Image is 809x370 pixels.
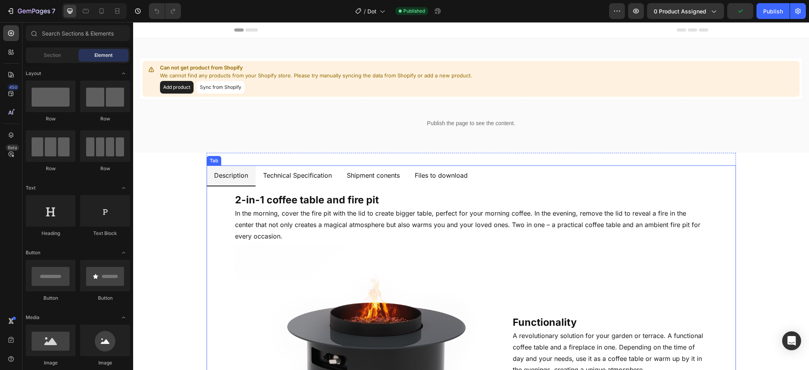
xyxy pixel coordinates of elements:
div: Button [80,295,130,302]
div: 450 [8,84,19,90]
button: 7 [3,3,59,19]
div: Text Block [80,230,130,237]
p: Files to download [282,148,335,159]
span: Toggle open [117,311,130,324]
span: Published [403,8,425,15]
div: Row [80,115,130,122]
p: 7 [52,6,55,16]
span: Layout [26,70,41,77]
p: Shipment conents [214,148,267,159]
div: Row [26,115,75,122]
div: Row [26,165,75,172]
span: Dot [367,7,376,15]
span: Toggle open [117,182,130,194]
div: Open Intercom Messenger [782,331,801,350]
p: A revolutionary solution for your garden or terrace. A functional coffee table and a fireplace in... [380,308,574,353]
span: Section [44,52,61,59]
span: / [364,7,366,15]
span: Toggle open [117,67,130,80]
div: Image [80,359,130,366]
div: Image [26,359,75,366]
span: Element [94,52,113,59]
div: Beta [6,145,19,151]
iframe: Design area [133,22,809,370]
h2: 2-in-1 coffee table and fire pit [101,171,575,185]
div: Row [80,165,130,172]
button: 0 product assigned [647,3,724,19]
span: 0 product assigned [654,7,706,15]
span: Button [26,249,40,256]
span: Toggle open [117,246,130,259]
h2: Functionality [379,293,575,308]
span: Text [26,184,36,192]
span: Media [26,314,40,321]
div: Undo/Redo [149,3,181,19]
button: Publish [756,3,790,19]
div: Button [26,295,75,302]
p: In the morning, cover the fire pit with the lid to create bigger table, perfect for your morning ... [102,186,574,220]
div: Heading [26,230,75,237]
div: Tab [75,135,87,142]
div: Publish [763,7,783,15]
input: Search Sections & Elements [26,25,130,41]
